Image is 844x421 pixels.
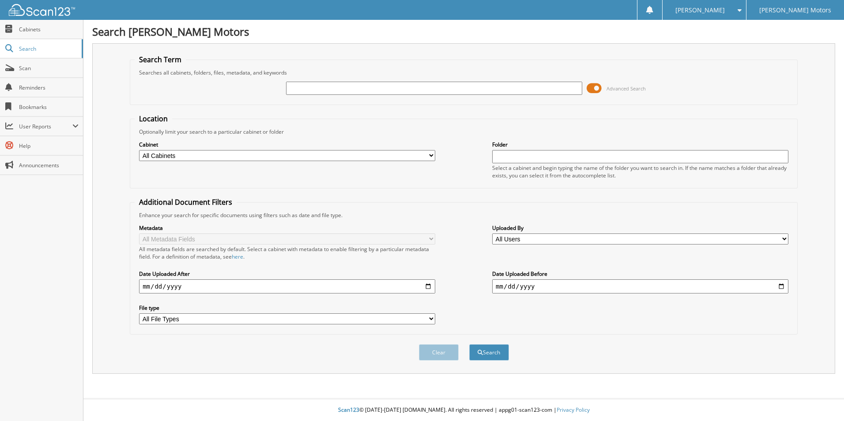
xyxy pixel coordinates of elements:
[492,224,788,232] label: Uploaded By
[135,211,793,219] div: Enhance your search for specific documents using filters such as date and file type.
[492,270,788,278] label: Date Uploaded Before
[139,141,435,148] label: Cabinet
[19,64,79,72] span: Scan
[135,114,172,124] legend: Location
[492,141,788,148] label: Folder
[139,304,435,312] label: File type
[83,399,844,421] div: © [DATE]-[DATE] [DOMAIN_NAME]. All rights reserved | appg01-scan123-com |
[759,8,831,13] span: [PERSON_NAME] Motors
[9,4,75,16] img: scan123-logo-white.svg
[139,224,435,232] label: Metadata
[135,197,237,207] legend: Additional Document Filters
[675,8,725,13] span: [PERSON_NAME]
[139,279,435,293] input: start
[338,406,359,413] span: Scan123
[492,164,788,179] div: Select a cabinet and begin typing the name of the folder you want to search in. If the name match...
[19,103,79,111] span: Bookmarks
[19,84,79,91] span: Reminders
[92,24,835,39] h1: Search [PERSON_NAME] Motors
[469,344,509,361] button: Search
[607,85,646,92] span: Advanced Search
[557,406,590,413] a: Privacy Policy
[139,245,435,260] div: All metadata fields are searched by default. Select a cabinet with metadata to enable filtering b...
[135,55,186,64] legend: Search Term
[419,344,459,361] button: Clear
[135,69,793,76] div: Searches all cabinets, folders, files, metadata, and keywords
[232,253,243,260] a: here
[135,128,793,135] div: Optionally limit your search to a particular cabinet or folder
[19,45,77,53] span: Search
[19,123,72,130] span: User Reports
[19,142,79,150] span: Help
[19,162,79,169] span: Announcements
[19,26,79,33] span: Cabinets
[492,279,788,293] input: end
[139,270,435,278] label: Date Uploaded After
